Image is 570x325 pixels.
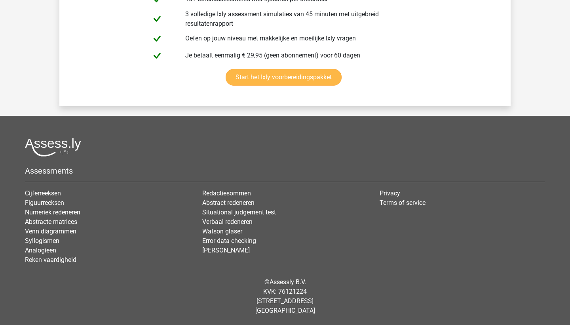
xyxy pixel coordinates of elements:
a: Reken vaardigheid [25,256,76,264]
div: © KVK: 76121224 [STREET_ADDRESS] [GEOGRAPHIC_DATA] [19,271,551,322]
h5: Assessments [25,166,545,176]
a: Venn diagrammen [25,227,76,235]
a: Verbaal redeneren [202,218,253,226]
a: Start het Ixly voorbereidingspakket [226,69,342,86]
a: Analogieen [25,247,56,254]
a: Figuurreeksen [25,199,64,206]
a: Assessly B.V. [270,278,306,286]
img: Assessly logo [25,138,81,157]
a: Error data checking [202,237,256,245]
a: Terms of service [380,199,426,206]
a: Redactiesommen [202,189,251,197]
a: Situational judgement test [202,208,276,216]
a: Cijferreeksen [25,189,61,197]
a: Abstract redeneren [202,199,255,206]
a: Syllogismen [25,237,59,245]
a: Abstracte matrices [25,218,77,226]
a: Privacy [380,189,400,197]
a: [PERSON_NAME] [202,247,250,254]
a: Watson glaser [202,227,242,235]
a: Numeriek redeneren [25,208,80,216]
